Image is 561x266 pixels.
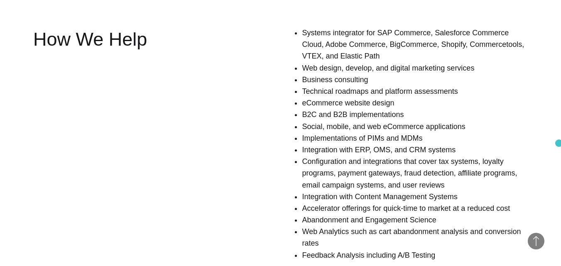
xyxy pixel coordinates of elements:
li: Integration with Content Management Systems [302,191,528,203]
li: B2C and B2B implementations [302,109,528,120]
li: Integration with ERP, OMS, and CRM systems [302,144,528,156]
li: Abandonment and Engagement Science [302,214,528,226]
li: Feedback Analysis including A/B Testing [302,249,528,261]
button: Back to Top [528,233,544,249]
li: Web design, develop, and digital marketing services [302,62,528,74]
li: Technical roadmaps and platform assessments [302,85,528,97]
li: Web Analytics such as cart abandonment analysis and conversion rates [302,226,528,249]
li: Implementations of PIMs and MDMs [302,132,528,144]
li: Configuration and integrations that cover tax systems, loyalty programs, payment gateways, fraud ... [302,156,528,191]
li: eCommerce website design [302,97,528,109]
div: How We Help [33,27,230,264]
li: Systems integrator for SAP Commerce, Salesforce Commerce Cloud, Adobe Commerce, BigCommerce, Shop... [302,27,528,62]
li: Social, mobile, and web eCommerce applications [302,121,528,132]
li: Accelerator offerings for quick-time to market at a reduced cost [302,203,528,214]
li: Business consulting [302,74,528,85]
